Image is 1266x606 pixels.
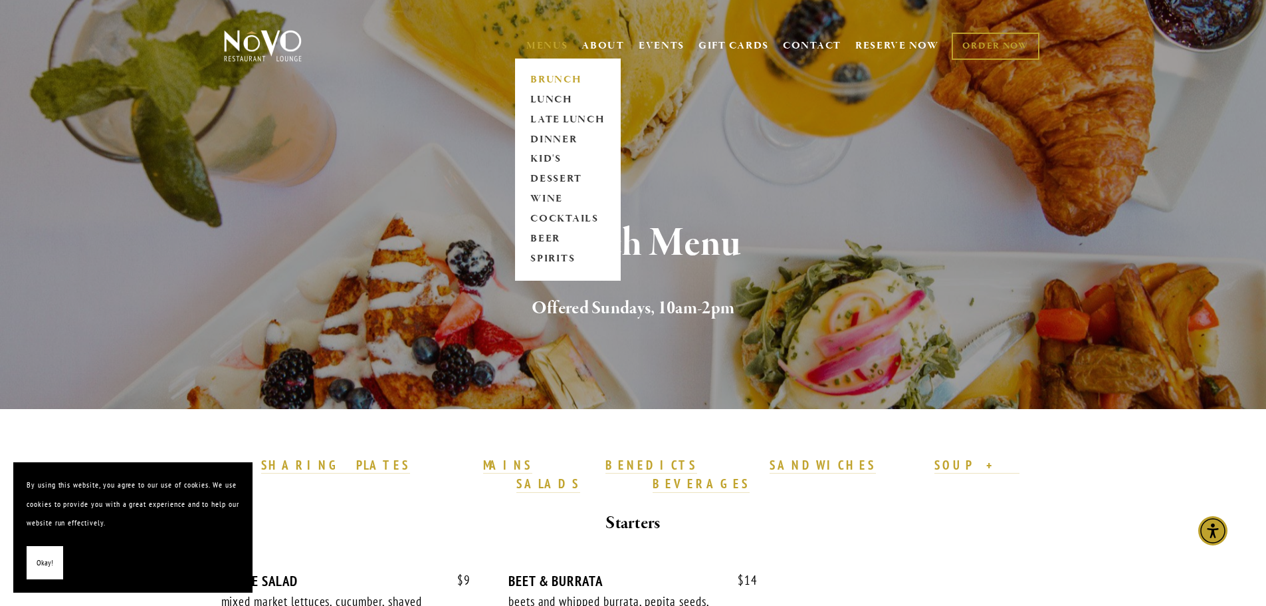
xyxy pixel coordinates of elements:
[952,33,1039,60] a: ORDER NOW
[261,457,410,474] a: SHARING PLATES
[483,457,533,473] strong: MAINS
[783,33,841,59] a: CONTACT
[526,150,609,170] a: KID'S
[221,29,304,63] img: Novo Restaurant &amp; Lounge
[605,457,697,474] a: BENEDICTS
[526,229,609,249] a: BEER
[639,39,685,53] a: EVENTS
[1198,516,1227,545] div: Accessibility Menu
[246,295,1021,323] h2: Offered Sundays, 10am-2pm
[444,573,471,588] span: 9
[508,573,758,589] div: BEET & BURRATA
[770,457,876,473] strong: SANDWICHES
[261,457,410,473] strong: SHARING PLATES
[27,476,239,533] p: By using this website, you agree to our use of cookies. We use cookies to provide you with a grea...
[581,39,625,53] a: ABOUT
[653,476,750,492] strong: BEVERAGES
[246,222,1021,265] h1: Brunch Menu
[37,553,53,573] span: Okay!
[27,546,63,580] button: Okay!
[13,462,253,593] section: Cookie banner
[526,210,609,229] a: COCKTAILS
[770,457,876,474] a: SANDWICHES
[483,457,533,474] a: MAINS
[526,39,568,53] a: MENUS
[855,33,939,59] a: RESERVE NOW
[724,573,758,588] span: 14
[526,249,609,269] a: SPIRITS
[605,457,697,473] strong: BENEDICTS
[457,572,464,588] span: $
[526,190,609,210] a: WINE
[653,476,750,493] a: BEVERAGES
[605,512,660,535] strong: Starters
[526,90,609,110] a: LUNCH
[516,457,1019,493] a: SOUP + SALADS
[738,572,744,588] span: $
[526,130,609,150] a: DINNER
[698,33,769,59] a: GIFT CARDS
[526,110,609,130] a: LATE LUNCH
[526,70,609,90] a: BRUNCH
[221,573,471,589] div: HOUSE SALAD
[526,170,609,190] a: DESSERT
